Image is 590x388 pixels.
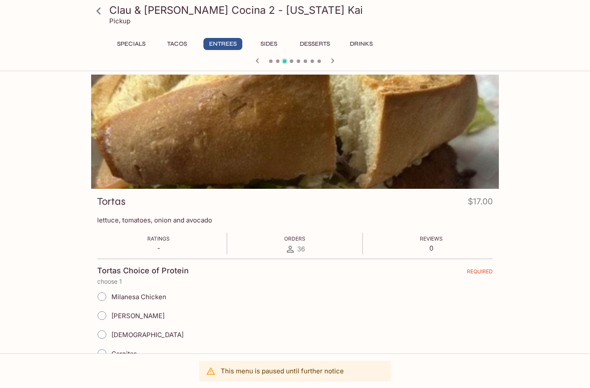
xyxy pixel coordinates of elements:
h4: $17.00 [468,195,493,212]
div: Tortas [91,75,499,189]
p: lettuce, tomatoes, onion and avocado [97,216,493,224]
button: Entrees [203,38,242,50]
span: 36 [297,245,305,253]
h3: Tortas [97,195,126,208]
span: [DEMOGRAPHIC_DATA] [111,331,184,339]
button: Sides [249,38,288,50]
h4: Tortas Choice of Protein [97,266,189,275]
span: Milanesa Chicken [111,293,166,301]
span: Carnitas [111,350,137,358]
span: Reviews [420,235,443,242]
button: Drinks [342,38,381,50]
p: Pickup [109,17,130,25]
p: This menu is paused until further notice [221,367,344,375]
p: 0 [420,244,443,252]
span: [PERSON_NAME] [111,312,165,320]
span: Orders [284,235,305,242]
span: REQUIRED [467,268,493,278]
h3: Clau & [PERSON_NAME] Cocina 2 - [US_STATE] Kai [109,3,495,17]
button: Specials [112,38,151,50]
button: Tacos [158,38,197,50]
p: choose 1 [97,278,493,285]
button: Desserts [295,38,335,50]
p: - [147,244,170,252]
span: Ratings [147,235,170,242]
